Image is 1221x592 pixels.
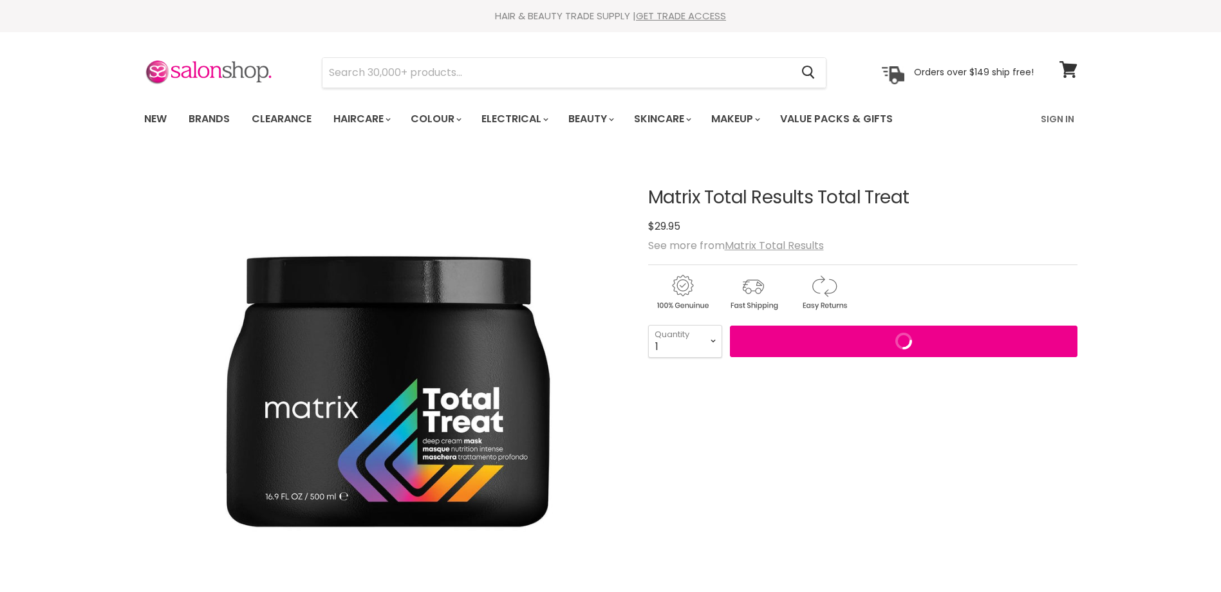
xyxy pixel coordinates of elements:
[135,106,176,133] a: New
[648,273,716,312] img: genuine.gif
[472,106,556,133] a: Electrical
[790,273,858,312] img: returns.gif
[725,238,824,253] a: Matrix Total Results
[624,106,699,133] a: Skincare
[242,106,321,133] a: Clearance
[648,188,1077,208] h1: Matrix Total Results Total Treat
[128,10,1094,23] div: HAIR & BEAUTY TRADE SUPPLY |
[792,58,826,88] button: Search
[128,100,1094,138] nav: Main
[636,9,726,23] a: GET TRADE ACCESS
[719,273,787,312] img: shipping.gif
[914,66,1034,78] p: Orders over $149 ship free!
[322,57,826,88] form: Product
[324,106,398,133] a: Haircare
[648,219,680,234] span: $29.95
[648,238,824,253] span: See more from
[1157,532,1208,579] iframe: Gorgias live chat messenger
[1033,106,1082,133] a: Sign In
[135,100,968,138] ul: Main menu
[559,106,622,133] a: Beauty
[648,325,722,357] select: Quantity
[322,58,792,88] input: Search
[770,106,902,133] a: Value Packs & Gifts
[179,106,239,133] a: Brands
[401,106,469,133] a: Colour
[702,106,768,133] a: Makeup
